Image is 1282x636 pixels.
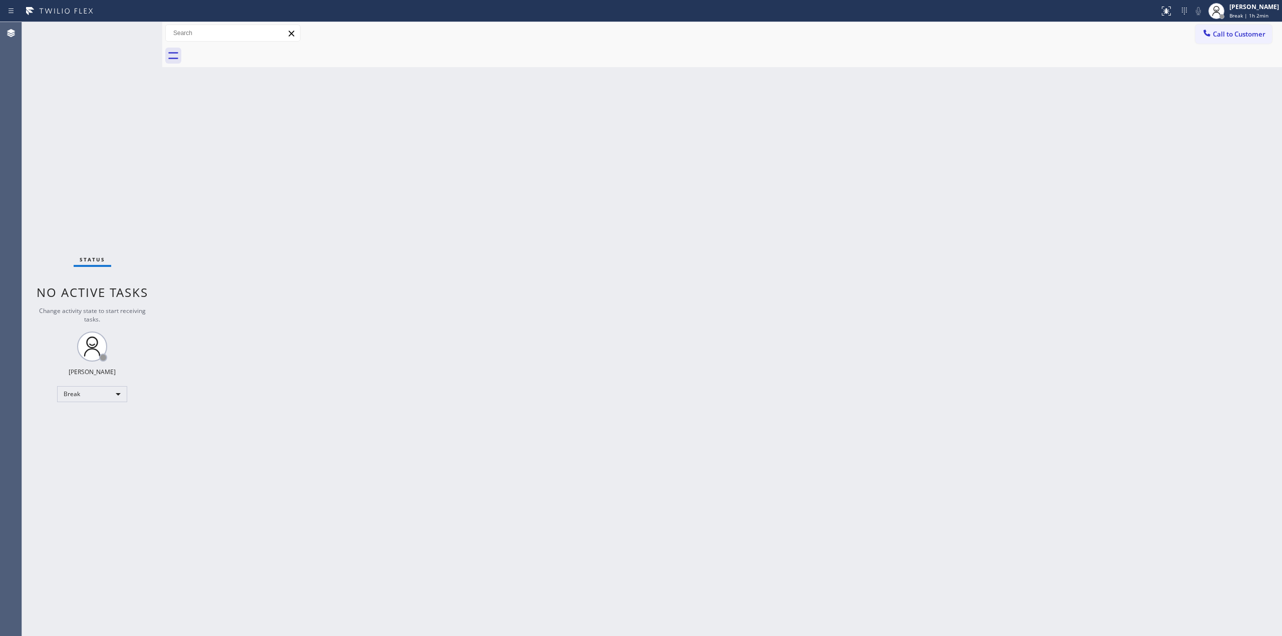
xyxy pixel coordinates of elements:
input: Search [166,25,300,41]
button: Call to Customer [1195,25,1272,44]
span: Status [80,256,105,263]
span: Call to Customer [1213,30,1265,39]
div: [PERSON_NAME] [69,368,116,376]
div: [PERSON_NAME] [1229,3,1279,11]
span: Break | 1h 2min [1229,12,1268,19]
span: Change activity state to start receiving tasks. [39,306,146,324]
span: No active tasks [37,284,148,300]
button: Mute [1191,4,1205,18]
div: Break [57,386,127,402]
